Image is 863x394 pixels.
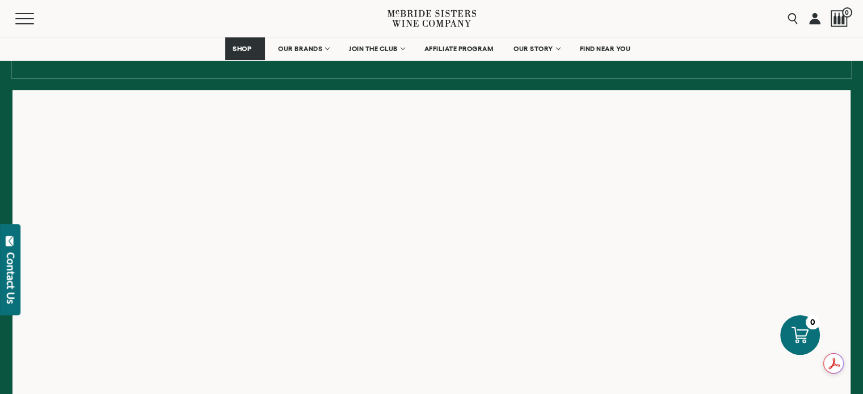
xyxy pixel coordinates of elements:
[513,45,553,53] span: OUR STORY
[342,37,411,60] a: JOIN THE CLUB
[424,45,494,53] span: AFFILIATE PROGRAM
[225,37,265,60] a: SHOP
[842,7,852,18] span: 0
[806,315,820,329] div: 0
[580,45,631,53] span: FIND NEAR YOU
[233,45,252,53] span: SHOP
[5,252,16,304] div: Contact Us
[506,37,567,60] a: OUR STORY
[15,13,56,24] button: Mobile Menu Trigger
[417,37,501,60] a: AFFILIATE PROGRAM
[349,45,398,53] span: JOIN THE CLUB
[572,37,638,60] a: FIND NEAR YOU
[278,45,322,53] span: OUR BRANDS
[271,37,336,60] a: OUR BRANDS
